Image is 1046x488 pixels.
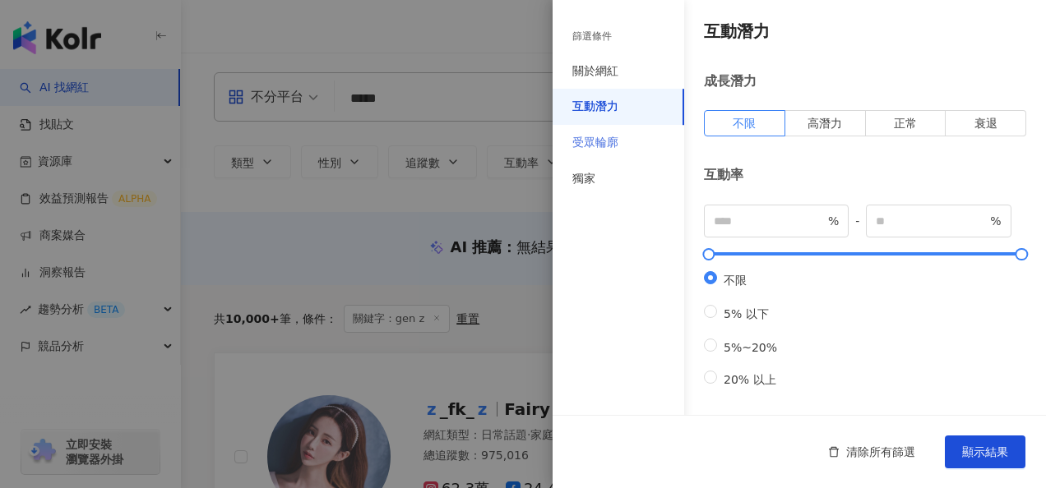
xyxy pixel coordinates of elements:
h4: 互動潛力 [704,20,1026,43]
button: 清除所有篩選 [812,435,932,468]
span: 高潛力 [808,117,842,130]
span: 不限 [733,117,756,130]
div: 互動率 [704,166,1026,184]
div: 互動潛力 [572,99,618,115]
div: 獨家 [572,171,595,187]
span: - [849,212,866,230]
span: 顯示結果 [962,445,1008,458]
div: 關於網紅 [572,63,618,80]
span: 5% 以下 [717,307,775,320]
div: 成長潛力 [704,72,1026,90]
span: 清除所有篩選 [846,445,915,458]
span: 衰退 [974,117,997,130]
span: 5%~20% [717,341,784,354]
span: % [828,212,839,230]
span: delete [828,446,840,458]
span: 不限 [717,274,753,287]
div: 受眾輪廓 [572,135,618,151]
span: 20% 以上 [717,373,783,386]
span: % [990,212,1001,230]
span: 正常 [894,117,917,130]
button: 顯示結果 [945,435,1025,468]
div: 篩選條件 [572,30,612,44]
